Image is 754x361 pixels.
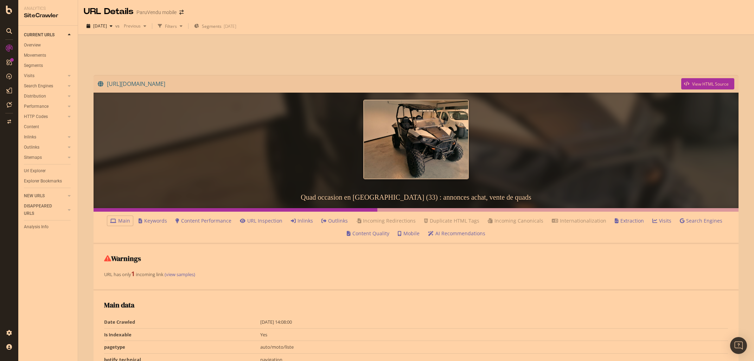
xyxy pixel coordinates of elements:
div: Analytics [24,6,72,12]
div: Distribution [24,93,46,100]
a: Extraction [615,217,644,224]
div: Explorer Bookmarks [24,178,62,185]
a: Sitemaps [24,154,66,161]
td: Yes [260,328,728,341]
a: HTTP Codes [24,113,66,120]
a: Incoming Canonicals [488,217,543,224]
div: Visits [24,72,34,80]
a: Segments [24,62,73,69]
a: Main [110,217,130,224]
a: Inlinks [291,217,313,224]
div: Movements [24,52,46,59]
a: Incoming Redirections [356,217,416,224]
div: Analysis Info [24,223,49,231]
h2: Main data [104,301,728,309]
div: Overview [24,42,41,49]
a: (view samples) [164,271,195,278]
a: Mobile [398,230,420,237]
a: Internationalization [552,217,606,224]
div: CURRENT URLS [24,31,55,39]
strong: 1 [131,269,135,278]
div: URL Details [84,6,134,18]
a: Search Engines [24,82,66,90]
a: URL Inspection [240,217,282,224]
span: vs [115,23,121,29]
div: Segments [24,62,43,69]
a: Overview [24,42,73,49]
a: DISAPPEARED URLS [24,203,66,217]
div: [DATE] [224,23,236,29]
div: arrow-right-arrow-left [179,10,184,15]
div: Url Explorer [24,167,46,175]
div: Open Intercom Messenger [730,337,747,354]
a: Url Explorer [24,167,73,175]
div: NEW URLS [24,192,45,200]
a: Visits [24,72,66,80]
span: Previous [121,23,141,29]
a: Inlinks [24,133,66,141]
div: Filters [165,23,177,29]
div: URL has only incoming link [104,269,728,279]
a: Explorer Bookmarks [24,178,73,185]
a: Performance [24,103,66,110]
span: 2025 Aug. 25th [93,23,107,29]
td: Is Indexable [104,328,260,341]
a: Duplicate HTML Tags [424,217,479,224]
h2: Warnings [104,255,728,262]
button: View HTML Source [681,78,734,89]
div: Inlinks [24,133,36,141]
a: Content Quality [347,230,389,237]
div: SiteCrawler [24,12,72,20]
div: Search Engines [24,82,53,90]
div: Performance [24,103,49,110]
div: DISAPPEARED URLS [24,203,59,217]
div: Content [24,123,39,131]
button: Filters [155,20,185,32]
a: Content Performance [175,217,231,224]
a: Keywords [139,217,167,224]
h3: Quad occasion en [GEOGRAPHIC_DATA] (33) : annonces achat, vente de quads [94,186,739,208]
a: Outlinks [24,144,66,151]
a: NEW URLS [24,192,66,200]
a: Content [24,123,73,131]
a: AI Recommendations [428,230,485,237]
a: Analysis Info [24,223,73,231]
div: HTTP Codes [24,113,48,120]
div: Outlinks [24,144,39,151]
a: Distribution [24,93,66,100]
td: Date Crawled [104,316,260,328]
a: Visits [652,217,671,224]
a: Outlinks [321,217,348,224]
div: View HTML Source [692,81,729,87]
a: [URL][DOMAIN_NAME] [98,75,681,93]
button: Previous [121,20,149,32]
div: ParuVendu mobile [136,9,177,16]
td: [DATE] 14:08:00 [260,316,728,328]
td: pagetype [104,341,260,354]
td: auto/moto/liste [260,341,728,354]
a: Movements [24,52,73,59]
img: Quad occasion en Gironde (33) : annonces achat, vente de quads [363,100,469,179]
a: Search Engines [680,217,722,224]
div: Sitemaps [24,154,42,161]
a: CURRENT URLS [24,31,66,39]
button: Segments[DATE] [191,20,239,32]
span: Segments [202,23,222,29]
button: [DATE] [84,20,115,32]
